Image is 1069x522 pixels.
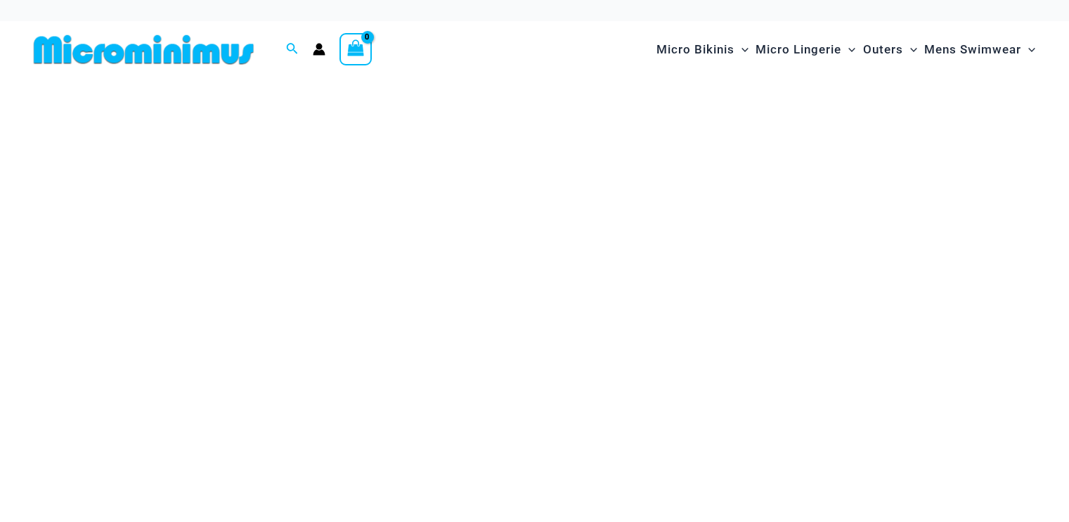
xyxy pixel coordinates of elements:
[841,32,855,68] span: Menu Toggle
[903,32,917,68] span: Menu Toggle
[860,28,921,71] a: OutersMenu ToggleMenu Toggle
[656,32,734,68] span: Micro Bikinis
[921,28,1039,71] a: Mens SwimwearMenu ToggleMenu Toggle
[752,28,859,71] a: Micro LingerieMenu ToggleMenu Toggle
[313,43,325,56] a: Account icon link
[28,34,259,65] img: MM SHOP LOGO FLAT
[863,32,903,68] span: Outers
[651,26,1041,73] nav: Site Navigation
[734,32,749,68] span: Menu Toggle
[286,41,299,58] a: Search icon link
[653,28,752,71] a: Micro BikinisMenu ToggleMenu Toggle
[924,32,1021,68] span: Mens Swimwear
[339,33,372,65] a: View Shopping Cart, empty
[756,32,841,68] span: Micro Lingerie
[1021,32,1035,68] span: Menu Toggle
